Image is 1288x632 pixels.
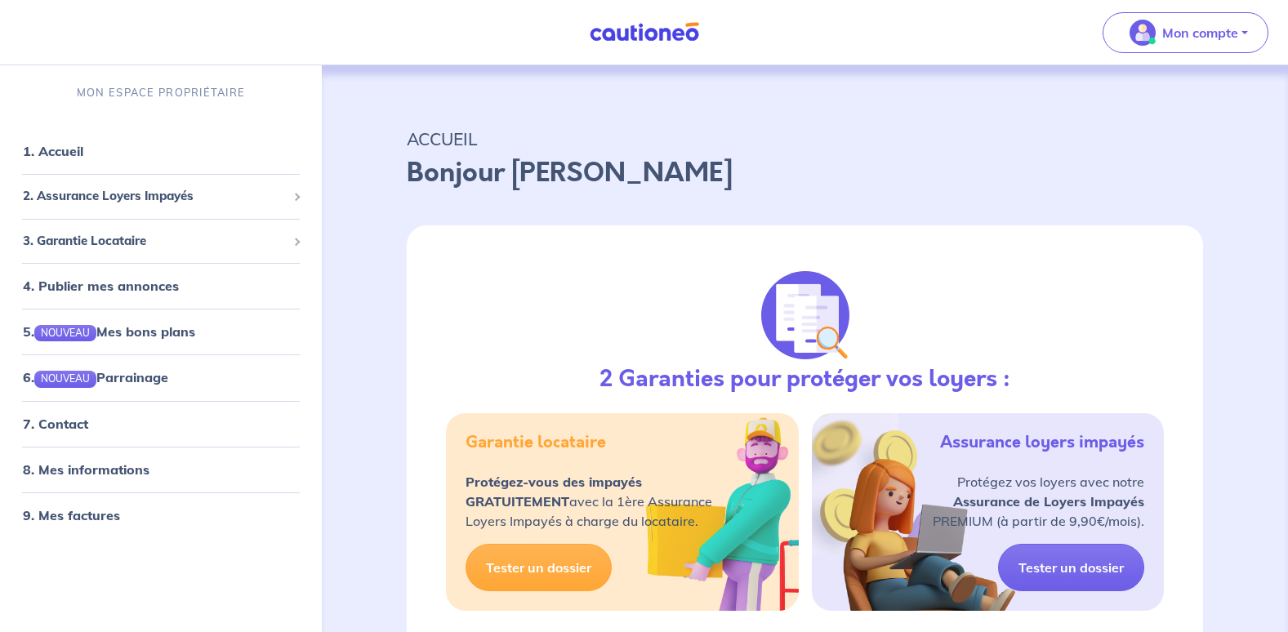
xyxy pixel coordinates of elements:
[7,269,315,302] div: 4. Publier mes annonces
[466,472,712,531] p: avec la 1ère Assurance Loyers Impayés à charge du locataire.
[1162,23,1238,42] p: Mon compte
[953,493,1144,510] strong: Assurance de Loyers Impayés
[1103,12,1268,53] button: illu_account_valid_menu.svgMon compte
[23,187,287,206] span: 2. Assurance Loyers Impayés
[23,278,179,294] a: 4. Publier mes annonces
[7,453,315,486] div: 8. Mes informations
[466,544,612,591] a: Tester un dossier
[23,232,287,251] span: 3. Garantie Locataire
[23,507,120,523] a: 9. Mes factures
[761,271,849,359] img: justif-loupe
[466,474,642,510] strong: Protégez-vous des impayés GRATUITEMENT
[1130,20,1156,46] img: illu_account_valid_menu.svg
[7,499,315,532] div: 9. Mes factures
[23,416,88,432] a: 7. Contact
[407,124,1203,154] p: ACCUEIL
[466,433,606,452] h5: Garantie locataire
[23,369,168,385] a: 6.NOUVEAUParrainage
[7,407,315,440] div: 7. Contact
[7,180,315,212] div: 2. Assurance Loyers Impayés
[23,323,195,340] a: 5.NOUVEAUMes bons plans
[998,544,1144,591] a: Tester un dossier
[7,315,315,348] div: 5.NOUVEAUMes bons plans
[933,472,1144,531] p: Protégez vos loyers avec notre PREMIUM (à partir de 9,90€/mois).
[23,143,83,159] a: 1. Accueil
[7,361,315,394] div: 6.NOUVEAUParrainage
[23,461,149,478] a: 8. Mes informations
[7,135,315,167] div: 1. Accueil
[583,22,706,42] img: Cautioneo
[599,366,1010,394] h3: 2 Garanties pour protéger vos loyers :
[7,225,315,257] div: 3. Garantie Locataire
[407,154,1203,193] p: Bonjour [PERSON_NAME]
[77,85,245,100] p: MON ESPACE PROPRIÉTAIRE
[940,433,1144,452] h5: Assurance loyers impayés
